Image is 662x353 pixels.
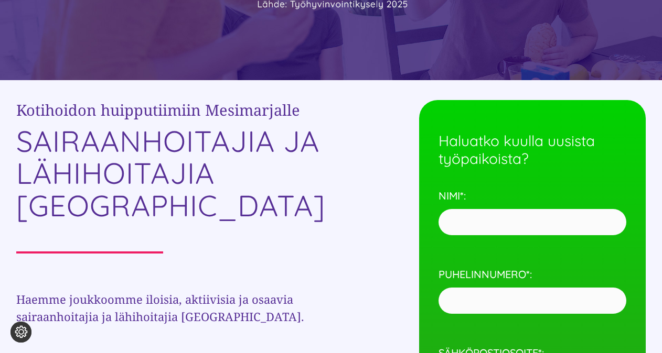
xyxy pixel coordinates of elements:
[439,209,626,235] input: NIMI*:
[439,268,626,306] label: PUHELINNUMERO*:
[16,100,356,120] p: Kotihoidon huipputiimiin Mesimarjalle
[439,114,626,167] h4: Haluatko kuulla uusista työpaikoista?
[439,288,626,314] input: PUHELINNUMERO*:
[10,322,31,343] button: Evästeasetukset
[16,291,356,325] h3: Haemme joukkoomme iloisia, aktiivisia ja osaavia sairaanhoitajia ja lähihoitajia [GEOGRAPHIC_DATA].
[439,189,626,227] label: NIMI*:
[16,125,356,222] h1: SAIRAANHOITAJIA JA LÄHIHOITAJIA [GEOGRAPHIC_DATA]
